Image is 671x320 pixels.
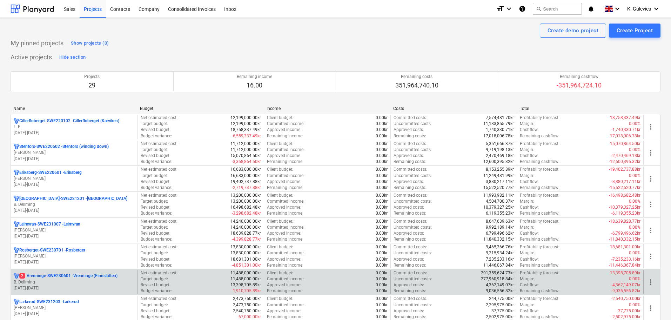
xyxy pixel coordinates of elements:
[230,127,261,133] p: 18,758,337.49kr
[14,176,135,182] p: [PERSON_NAME]
[376,115,388,121] p: 0.00kr
[376,204,388,210] p: 0.00kr
[486,147,514,153] p: 9,719,198.13kr
[230,153,261,159] p: 15,070,864.50kr
[14,170,19,176] div: Project has multi currencies enabled
[267,173,304,179] p: Committed income :
[520,210,559,216] p: Remaining cashflow :
[19,273,118,279] p: Vrenninge-SWE230601 - Vrenninge (Finnslatten)
[520,115,559,121] p: Profitability forecast :
[19,299,79,305] p: Larkerod-SWE231203 - Larkerod
[394,230,424,236] p: Approved costs :
[520,244,559,250] p: Profitability forecast :
[520,198,534,204] p: Margin :
[237,81,272,90] p: 16.00
[486,153,514,159] p: 2,470,469.18kr
[646,252,655,261] span: more_vert
[230,282,261,288] p: 13,398,705.89kr
[267,204,301,210] p: Approved income :
[14,259,135,265] p: [DATE] - [DATE]
[520,141,559,147] p: Profitability forecast :
[230,244,261,250] p: 13,830,000.00kr
[629,173,640,179] p: 0.00%
[394,173,432,179] p: Uncommitted costs :
[394,159,426,165] p: Remaining costs :
[376,270,388,276] p: 0.00kr
[267,270,293,276] p: Client budget :
[520,106,641,111] div: Total
[609,115,640,121] p: -18,758,337.49kr
[230,276,261,282] p: 11,488,000.00kr
[230,115,261,121] p: 12,199,000.00kr
[230,141,261,147] p: 11,712,000.00kr
[376,210,388,216] p: 0.00kr
[14,299,19,305] div: Project has multi currencies enabled
[394,198,432,204] p: Uncommitted costs :
[636,286,671,320] iframe: Chat Widget
[267,141,293,147] p: Client budget :
[483,159,514,165] p: 12,600,395.32kr
[486,224,514,230] p: 9,992,189.14kr
[14,182,135,188] p: [DATE] - [DATE]
[14,233,135,239] p: [DATE] - [DATE]
[520,224,534,230] p: Margin :
[520,127,539,133] p: Cashflow :
[14,247,19,253] div: Project has multi currencies enabled
[533,3,582,15] button: Search
[267,218,293,224] p: Client budget :
[14,305,135,311] p: [PERSON_NAME]
[588,5,595,13] i: notifications
[646,226,655,235] span: more_vert
[230,256,261,262] p: 18,681,301.00kr
[141,262,172,268] p: Budget variance :
[141,230,170,236] p: Revised budget :
[267,224,304,230] p: Committed income :
[230,224,261,230] p: 14,240,000.00kr
[486,210,514,216] p: 6,119,355.23kr
[394,192,427,198] p: Committed costs :
[394,218,427,224] p: Committed costs :
[520,166,559,172] p: Profitability forecast :
[520,192,559,198] p: Profitability forecast :
[141,236,172,242] p: Budget variance :
[394,224,432,230] p: Uncommitted costs :
[267,115,293,121] p: Client budget :
[483,133,514,139] p: 17,018,006.78kr
[496,5,505,13] i: format_size
[486,250,514,256] p: 9,215,934.24kr
[71,39,109,47] div: Show projects (0)
[483,192,514,198] p: 11,993,982.11kr
[14,247,135,265] div: Rosberget-SWE230701 -Rosberget[PERSON_NAME][DATE]-[DATE]
[14,156,135,162] p: [DATE] - [DATE]
[557,81,602,90] p: -351,964,724.10
[611,256,640,262] p: -7,235,233.16kr
[652,5,660,13] i: keyboard_arrow_down
[394,244,427,250] p: Committed costs :
[376,141,388,147] p: 0.00kr
[230,198,261,204] p: 13,200,000.00kr
[19,196,127,202] p: [GEOGRAPHIC_DATA]-SWE221201 - [GEOGRAPHIC_DATA]
[609,204,640,210] p: -10,379,327.25kr
[267,106,388,111] div: Income
[141,210,172,216] p: Budget variance :
[19,221,80,227] p: Lejmyran-SWE231007 - Lejmyran
[536,6,542,12] span: search
[613,5,622,13] i: keyboard_arrow_down
[237,74,272,80] p: Remaining income
[141,133,172,139] p: Budget variance :
[520,185,559,191] p: Remaining cashflow :
[13,106,134,111] div: Name
[267,147,304,153] p: Committed income :
[483,204,514,210] p: 10,379,327.25kr
[141,192,177,198] p: Net estimated cost :
[520,147,534,153] p: Margin :
[267,256,301,262] p: Approved income :
[548,26,598,35] div: Create demo project
[267,185,303,191] p: Remaining income :
[267,244,293,250] p: Client budget :
[611,230,640,236] p: -6,799,496.62kr
[267,127,301,133] p: Approved income :
[609,24,660,38] button: Create Project
[230,179,261,185] p: 19,402,737.88kr
[19,144,109,150] p: Stenfors-SWE220602 - Stenfors (winding down)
